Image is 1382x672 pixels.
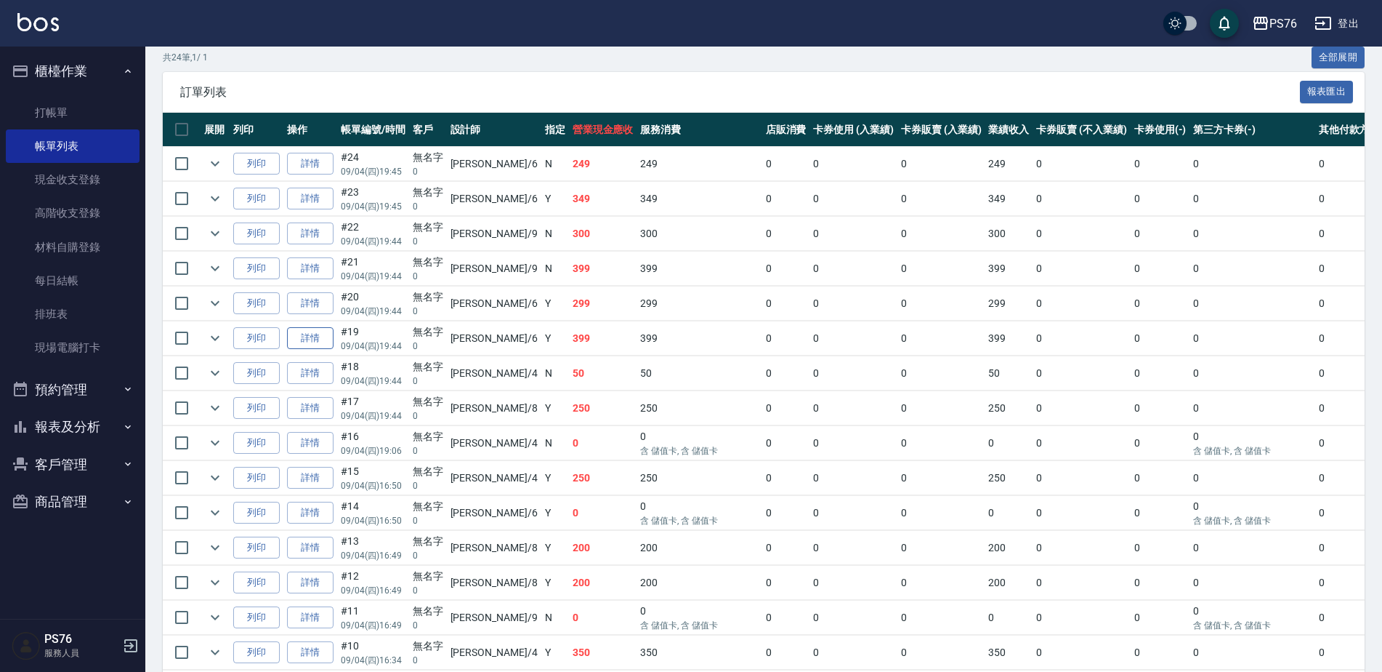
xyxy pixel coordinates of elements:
[541,461,569,495] td: Y
[413,409,443,423] p: 0
[637,252,761,286] td: 399
[1131,356,1190,391] td: 0
[569,217,637,251] td: 300
[6,331,140,364] a: 現場電腦打卡
[897,496,985,530] td: 0
[1189,391,1314,425] td: 0
[762,147,810,181] td: 0
[1033,391,1130,425] td: 0
[1193,444,1311,457] p: 含 儲值卡, 含 儲值卡
[1131,461,1190,495] td: 0
[541,356,569,391] td: N
[1131,113,1190,147] th: 卡券使用(-)
[809,531,897,565] td: 0
[637,531,761,565] td: 200
[337,252,409,286] td: #21
[413,324,443,340] div: 無名字
[201,113,230,147] th: 展開
[180,85,1300,100] span: 訂單列表
[762,113,810,147] th: 店販消費
[413,569,443,584] div: 無名字
[447,356,541,391] td: [PERSON_NAME] /4
[413,200,443,213] p: 0
[1246,9,1303,39] button: PS76
[447,287,541,321] td: [PERSON_NAME] /6
[413,499,443,514] div: 無名字
[6,483,140,521] button: 商品管理
[762,461,810,495] td: 0
[287,327,334,350] a: 詳情
[809,217,897,251] td: 0
[1193,514,1311,527] p: 含 儲值卡, 含 儲值卡
[541,217,569,251] td: N
[1131,566,1190,600] td: 0
[447,566,541,600] td: [PERSON_NAME] /8
[413,534,443,549] div: 無名字
[637,287,761,321] td: 299
[337,113,409,147] th: 帳單編號/時間
[1033,147,1130,181] td: 0
[1189,252,1314,286] td: 0
[233,641,280,664] button: 列印
[287,362,334,385] a: 詳情
[413,235,443,248] p: 0
[637,391,761,425] td: 250
[341,514,405,527] p: 09/04 (四) 16:50
[204,537,226,559] button: expand row
[985,391,1033,425] td: 250
[287,397,334,420] a: 詳情
[762,321,810,356] td: 0
[1033,356,1130,391] td: 0
[337,566,409,600] td: #12
[569,496,637,530] td: 0
[204,327,226,349] button: expand row
[233,223,280,245] button: 列印
[413,359,443,375] div: 無名字
[413,375,443,388] p: 0
[341,340,405,353] p: 09/04 (四) 19:44
[637,113,761,147] th: 服務消費
[985,496,1033,530] td: 0
[1033,426,1130,460] td: 0
[341,375,405,388] p: 09/04 (四) 19:44
[569,391,637,425] td: 250
[233,257,280,280] button: 列印
[1269,15,1297,33] div: PS76
[6,96,140,129] a: 打帳單
[413,394,443,409] div: 無名字
[762,426,810,460] td: 0
[762,531,810,565] td: 0
[341,409,405,423] p: 09/04 (四) 19:44
[637,182,761,216] td: 349
[1189,531,1314,565] td: 0
[287,257,334,280] a: 詳情
[1033,496,1130,530] td: 0
[1033,287,1130,321] td: 0
[569,252,637,286] td: 399
[337,147,409,181] td: #24
[541,182,569,216] td: Y
[897,252,985,286] td: 0
[230,113,283,147] th: 列印
[233,572,280,594] button: 列印
[341,270,405,283] p: 09/04 (四) 19:44
[1189,496,1314,530] td: 0
[6,129,140,163] a: 帳單列表
[17,13,59,31] img: Logo
[1189,113,1314,147] th: 第三方卡券(-)
[762,182,810,216] td: 0
[541,566,569,600] td: Y
[809,496,897,530] td: 0
[6,408,140,446] button: 報表及分析
[809,252,897,286] td: 0
[985,182,1033,216] td: 349
[337,356,409,391] td: #18
[1189,287,1314,321] td: 0
[287,572,334,594] a: 詳情
[447,147,541,181] td: [PERSON_NAME] /6
[569,287,637,321] td: 299
[637,566,761,600] td: 200
[204,502,226,524] button: expand row
[287,188,334,210] a: 詳情
[447,461,541,495] td: [PERSON_NAME] /4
